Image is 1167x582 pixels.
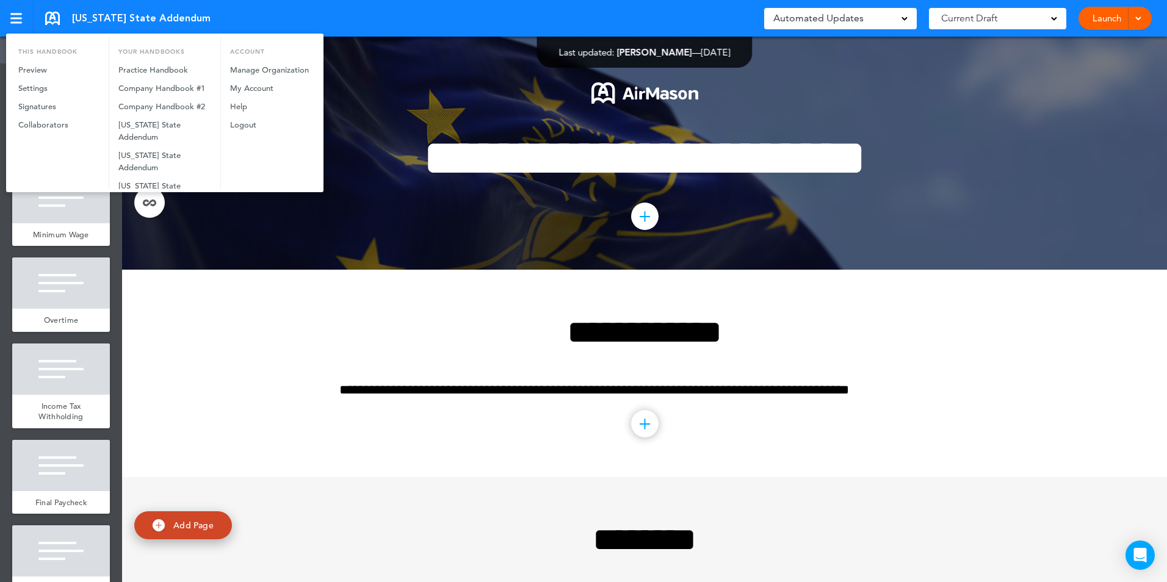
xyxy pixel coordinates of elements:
[9,61,109,79] a: Preview
[221,37,320,61] li: Account
[221,116,320,134] a: Logout
[1125,541,1155,570] div: Open Intercom Messenger
[9,37,109,61] li: This handbook
[9,98,109,116] a: Signatures
[109,98,220,116] a: Company Handbook #2
[109,177,220,207] a: [US_STATE] State Addendum
[9,116,109,134] a: Collaborators
[221,61,320,79] a: Manage Organization
[109,61,220,79] a: Practice Handbook
[109,146,220,177] a: [US_STATE] State Addendum
[109,116,220,146] a: [US_STATE] State Addendum
[109,37,220,61] li: Your Handbooks
[9,79,109,98] a: Settings
[221,98,320,116] a: Help
[109,79,220,98] a: Company Handbook #1
[221,79,320,98] a: My Account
